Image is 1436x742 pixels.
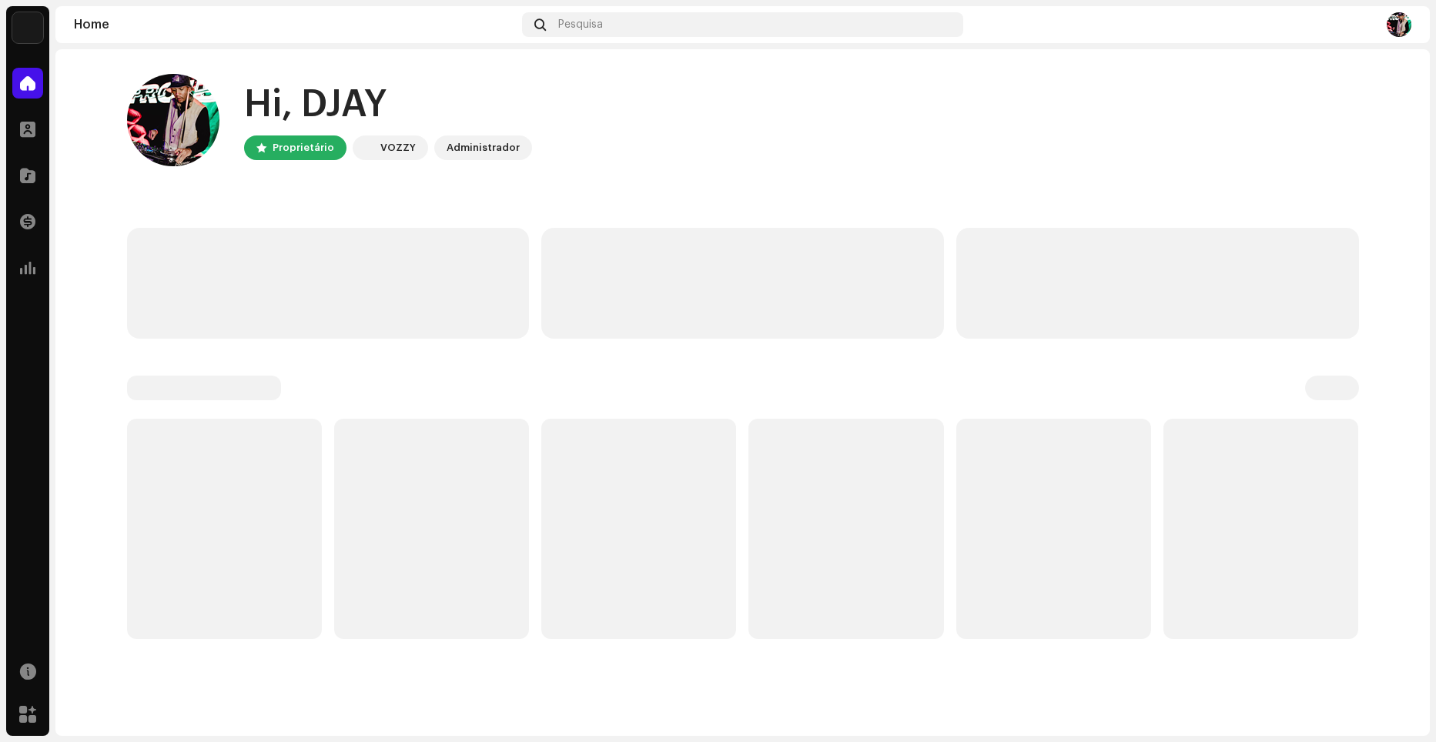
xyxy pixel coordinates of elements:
[74,18,516,31] div: Home
[244,80,532,129] div: Hi, DJAY
[380,139,416,157] div: VOZZY
[447,139,520,157] div: Administrador
[12,12,43,43] img: 1cf725b2-75a2-44e7-8fdf-5f1256b3d403
[558,18,603,31] span: Pesquisa
[356,139,374,157] img: 1cf725b2-75a2-44e7-8fdf-5f1256b3d403
[273,139,334,157] div: Proprietário
[127,74,219,166] img: 0d5d6643-e89c-4e0e-aa98-958a26ef94ef
[1387,12,1411,37] img: 0d5d6643-e89c-4e0e-aa98-958a26ef94ef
